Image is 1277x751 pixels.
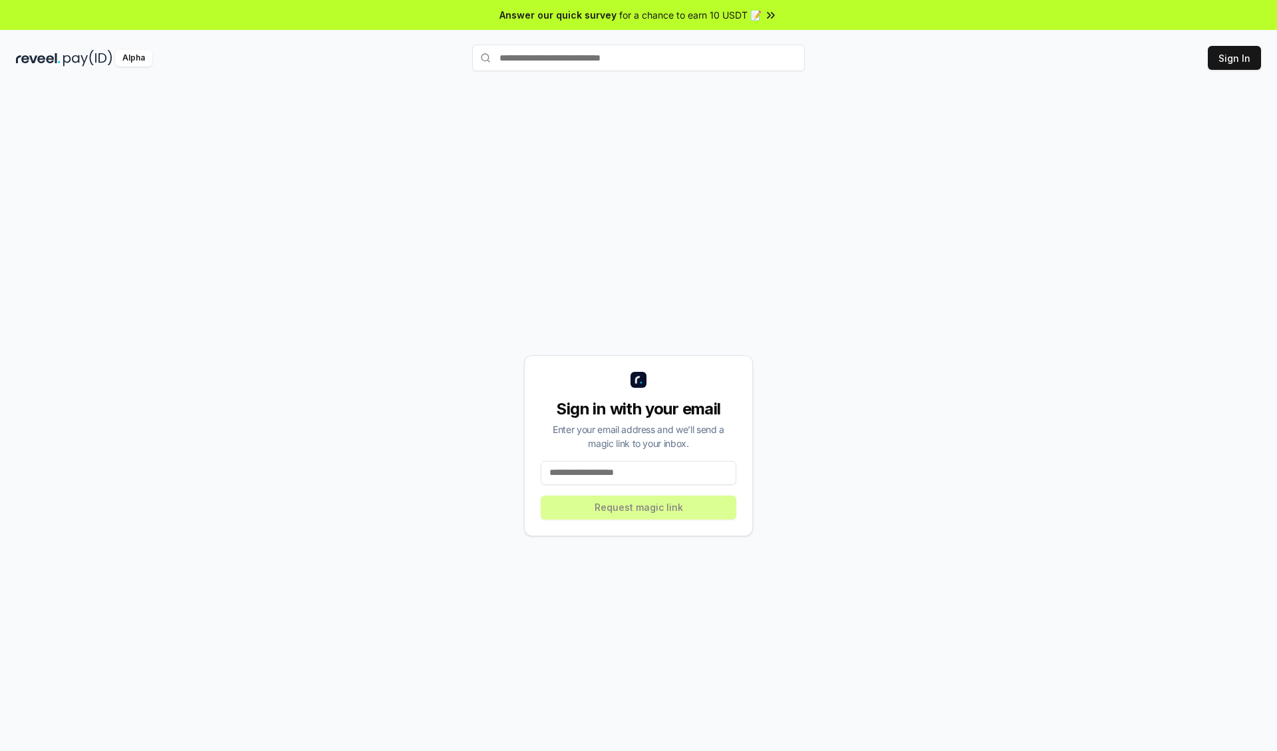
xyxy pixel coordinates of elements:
img: reveel_dark [16,50,61,67]
span: for a chance to earn 10 USDT 📝 [619,8,762,22]
img: pay_id [63,50,112,67]
img: logo_small [631,372,646,388]
div: Sign in with your email [541,398,736,420]
span: Answer our quick survey [499,8,617,22]
button: Sign In [1208,46,1261,70]
div: Enter your email address and we’ll send a magic link to your inbox. [541,422,736,450]
div: Alpha [115,50,152,67]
